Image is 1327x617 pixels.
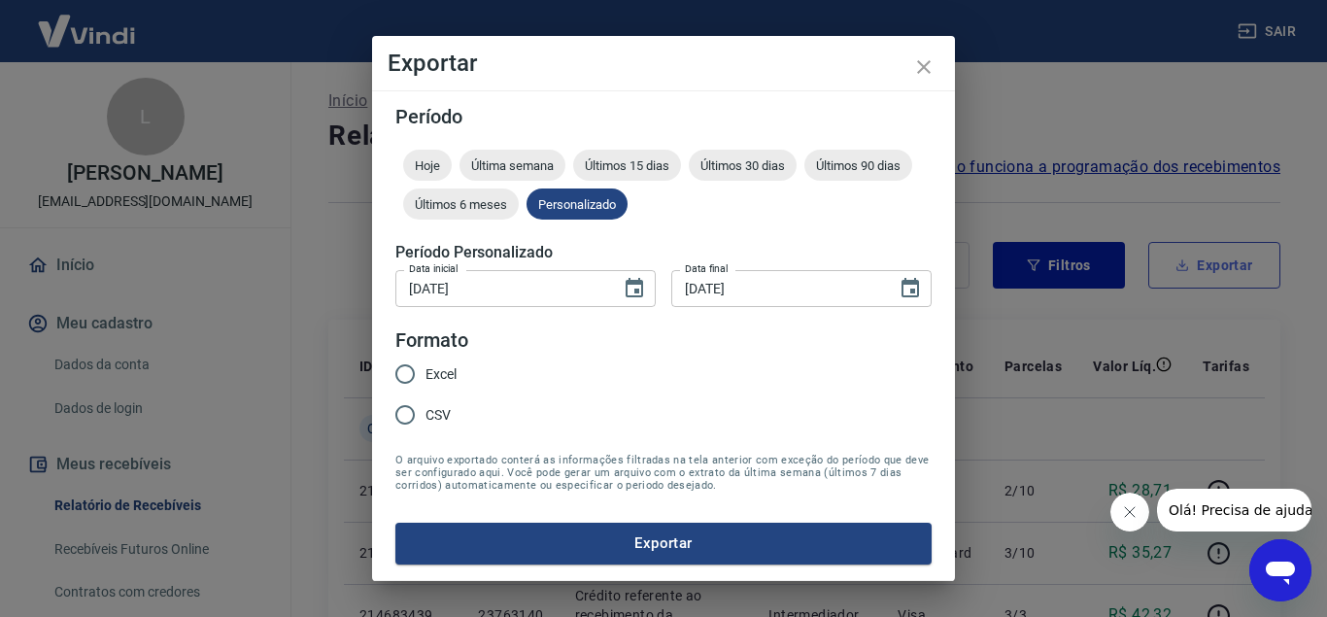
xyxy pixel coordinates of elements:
[459,150,565,181] div: Última semana
[395,243,932,262] h5: Período Personalizado
[527,189,628,220] div: Personalizado
[689,150,797,181] div: Últimos 30 dias
[425,364,457,385] span: Excel
[409,261,459,276] label: Data inicial
[804,150,912,181] div: Últimos 90 dias
[615,269,654,308] button: Choose date, selected date is 12 de set de 2025
[901,44,947,90] button: close
[891,269,930,308] button: Choose date, selected date is 18 de set de 2025
[395,270,607,306] input: DD/MM/YYYY
[573,150,681,181] div: Últimos 15 dias
[12,14,163,29] span: Olá! Precisa de ajuda?
[395,326,468,355] legend: Formato
[395,454,932,492] span: O arquivo exportado conterá as informações filtradas na tela anterior com exceção do período que ...
[1110,493,1149,531] iframe: Fechar mensagem
[388,51,939,75] h4: Exportar
[395,523,932,564] button: Exportar
[403,158,452,173] span: Hoje
[573,158,681,173] span: Últimos 15 dias
[395,107,932,126] h5: Período
[403,189,519,220] div: Últimos 6 meses
[689,158,797,173] span: Últimos 30 dias
[1249,539,1311,601] iframe: Botão para abrir a janela de mensagens
[671,270,883,306] input: DD/MM/YYYY
[403,197,519,212] span: Últimos 6 meses
[459,158,565,173] span: Última semana
[425,405,451,426] span: CSV
[403,150,452,181] div: Hoje
[527,197,628,212] span: Personalizado
[804,158,912,173] span: Últimos 90 dias
[685,261,729,276] label: Data final
[1157,489,1311,531] iframe: Mensagem da empresa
